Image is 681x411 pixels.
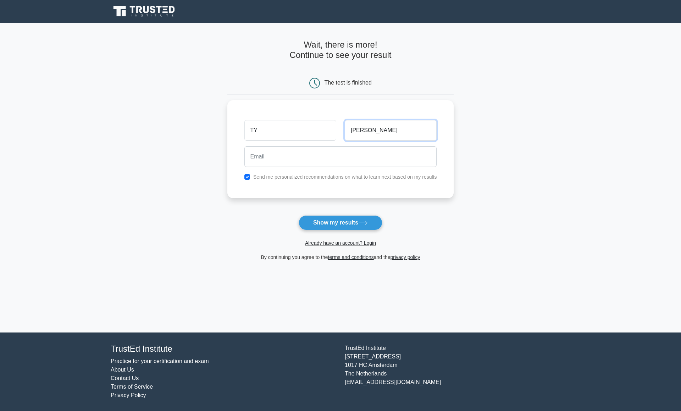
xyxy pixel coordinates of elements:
[253,174,437,180] label: Send me personalized recommendations on what to learn next based on my results
[111,358,209,364] a: Practice for your certification and exam
[111,384,153,390] a: Terms of Service
[328,254,374,260] a: terms and conditions
[111,375,139,381] a: Contact Us
[299,215,382,230] button: Show my results
[305,240,376,246] a: Already have an account? Login
[340,344,575,400] div: TrustEd Institute [STREET_ADDRESS] 1017 HC Amsterdam The Netherlands [EMAIL_ADDRESS][DOMAIN_NAME]
[391,254,420,260] a: privacy policy
[223,253,458,261] div: By continuing you agree to the and the
[111,367,134,373] a: About Us
[325,80,372,86] div: The test is finished
[244,120,336,141] input: First name
[111,344,336,354] h4: TrustEd Institute
[227,40,454,60] h4: Wait, there is more! Continue to see your result
[111,392,146,398] a: Privacy Policy
[345,120,437,141] input: Last name
[244,146,437,167] input: Email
